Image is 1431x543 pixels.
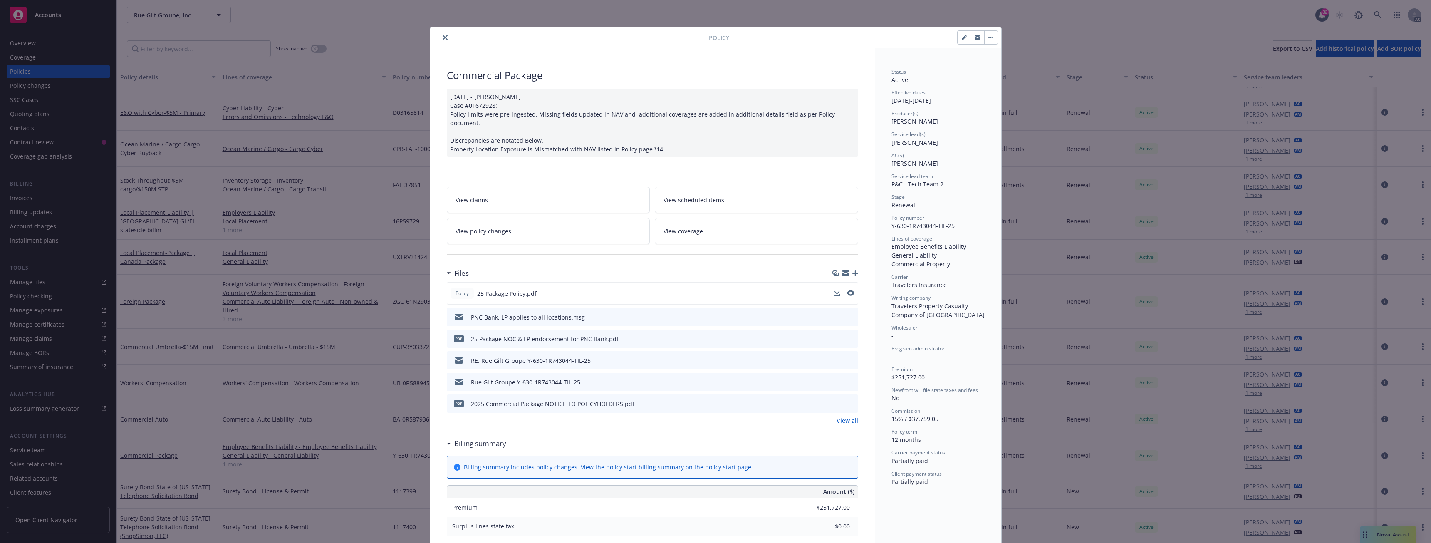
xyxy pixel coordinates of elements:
div: Commercial Property [891,260,985,268]
button: download file [834,313,841,322]
span: Policy [454,290,470,297]
span: P&C - Tech Team 2 [891,180,943,188]
button: close [440,32,450,42]
div: General Liability [891,251,985,260]
span: Newfront will file state taxes and fees [891,387,978,394]
button: preview file [847,378,855,387]
span: $251,727.00 [891,373,925,381]
span: Program administrator [891,345,945,352]
span: Premium [891,366,913,373]
h3: Files [454,268,469,279]
div: 2025 Commercial Package NOTICE TO POLICYHOLDERS.pdf [471,399,634,408]
button: preview file [847,356,855,365]
span: Status [891,68,906,75]
span: Policy number [891,214,924,221]
span: Surplus lines state tax [452,522,514,530]
span: pdf [454,335,464,342]
span: Active [891,76,908,84]
span: Writing company [891,294,931,301]
a: View claims [447,187,650,213]
span: Lines of coverage [891,235,932,242]
div: Commercial Package [447,68,858,82]
div: RE: Rue Gilt Groupe Y-630-1R743044-TIL-25 [471,356,591,365]
span: View coverage [664,227,703,236]
div: Billing summary [447,438,506,449]
span: [PERSON_NAME] [891,139,938,146]
button: preview file [847,335,855,343]
span: Travelers Property Casualty Company of [GEOGRAPHIC_DATA] [891,302,985,319]
button: preview file [847,289,854,298]
span: 25 Package Policy.pdf [477,289,537,298]
div: Files [447,268,469,279]
span: Y-630-1R743044-TIL-25 [891,222,955,230]
div: [DATE] - [DATE] [891,89,985,105]
button: download file [834,356,841,365]
div: PNC Bank, LP applies to all locations.msg [471,313,585,322]
button: download file [834,289,840,298]
a: View policy changes [447,218,650,244]
span: Wholesaler [891,324,918,331]
span: View scheduled items [664,196,724,204]
span: Service lead(s) [891,131,926,138]
div: [DATE] - [PERSON_NAME] Case #01672928: Policy limits were pre-ingested. Missing fields updated in... [447,89,858,157]
span: Policy [709,33,729,42]
span: Effective dates [891,89,926,96]
span: AC(s) [891,152,904,159]
h3: Billing summary [454,438,506,449]
button: preview file [847,399,855,408]
span: View policy changes [456,227,511,236]
span: View claims [456,196,488,204]
button: preview file [847,313,855,322]
span: Renewal [891,201,915,209]
div: Rue Gilt Groupe Y-630-1R743044-TIL-25 [471,378,580,387]
button: download file [834,335,841,343]
span: Client payment status [891,470,942,477]
span: Partially paid [891,457,928,465]
span: Travelers Insurance [891,281,947,289]
a: policy start page [705,463,751,471]
span: pdf [454,400,464,407]
button: download file [834,289,840,296]
a: View coverage [655,218,858,244]
input: 0.00 [801,520,855,533]
span: Premium [452,503,478,511]
div: Employee Benefits Liability [891,242,985,251]
div: 25 Package NOC & LP endorsement for PNC Bank.pdf [471,335,619,343]
input: 0.00 [801,501,855,514]
span: [PERSON_NAME] [891,159,938,167]
span: - [891,352,894,360]
span: Policy term [891,428,917,435]
span: Carrier payment status [891,449,945,456]
div: Billing summary includes policy changes. View the policy start billing summary on the . [464,463,753,471]
button: preview file [847,290,854,296]
span: Service lead team [891,173,933,180]
button: download file [834,378,841,387]
span: Commission [891,407,920,414]
span: - [891,332,894,340]
span: 15% / $37,759.05 [891,415,938,423]
span: Producer(s) [891,110,919,117]
a: View all [837,416,858,425]
span: [PERSON_NAME] [891,117,938,125]
span: Stage [891,193,905,201]
span: Amount ($) [823,487,854,496]
button: download file [834,399,841,408]
a: View scheduled items [655,187,858,213]
span: No [891,394,899,402]
span: 12 months [891,436,921,444]
span: Partially paid [891,478,928,486]
span: Carrier [891,273,908,280]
